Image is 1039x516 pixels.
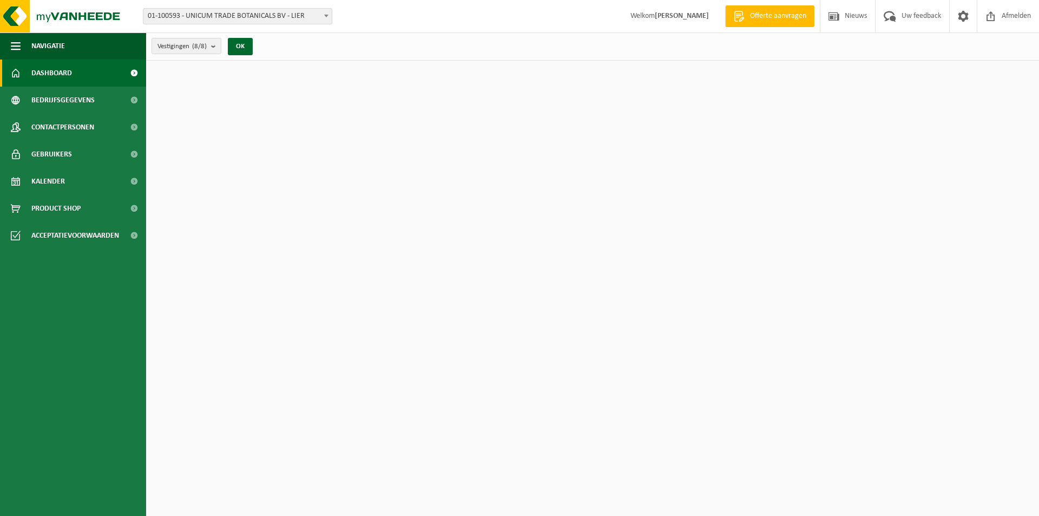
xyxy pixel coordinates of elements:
span: Navigatie [31,32,65,60]
span: Acceptatievoorwaarden [31,222,119,249]
span: Dashboard [31,60,72,87]
span: Bedrijfsgegevens [31,87,95,114]
button: OK [228,38,253,55]
span: Offerte aanvragen [747,11,809,22]
strong: [PERSON_NAME] [655,12,709,20]
span: Gebruikers [31,141,72,168]
count: (8/8) [192,43,207,50]
span: Product Shop [31,195,81,222]
span: 01-100593 - UNICUM TRADE BOTANICALS BV - LIER [143,8,332,24]
span: Vestigingen [157,38,207,55]
span: Kalender [31,168,65,195]
a: Offerte aanvragen [725,5,814,27]
span: Contactpersonen [31,114,94,141]
span: 01-100593 - UNICUM TRADE BOTANICALS BV - LIER [143,9,332,24]
button: Vestigingen(8/8) [152,38,221,54]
